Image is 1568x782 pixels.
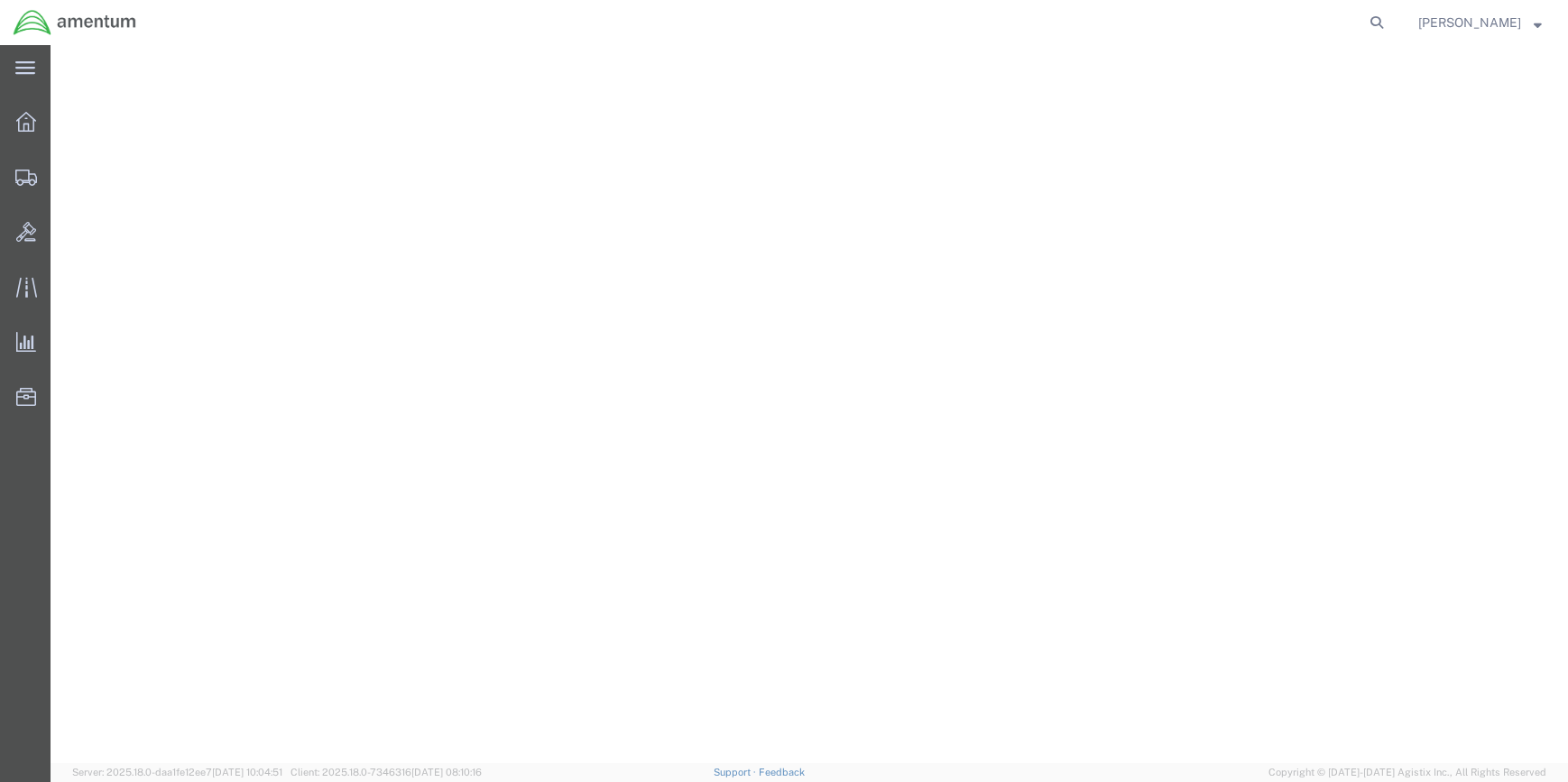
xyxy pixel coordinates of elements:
span: Donald Frederiksen [1418,13,1521,32]
iframe: FS Legacy Container [51,45,1568,763]
button: [PERSON_NAME] [1417,12,1543,33]
span: [DATE] 08:10:16 [411,767,482,777]
a: Feedback [759,767,805,777]
span: [DATE] 10:04:51 [212,767,282,777]
span: Server: 2025.18.0-daa1fe12ee7 [72,767,282,777]
img: logo [13,9,137,36]
span: Copyright © [DATE]-[DATE] Agistix Inc., All Rights Reserved [1268,765,1546,780]
span: Client: 2025.18.0-7346316 [291,767,482,777]
a: Support [714,767,759,777]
